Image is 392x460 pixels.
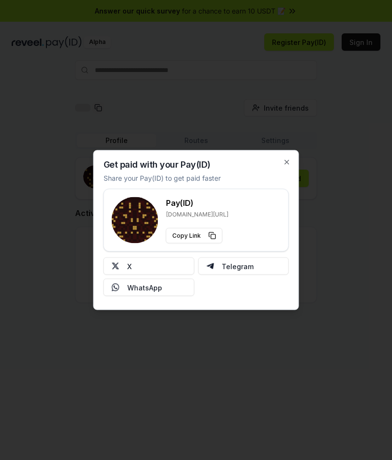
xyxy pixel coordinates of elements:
[112,284,120,291] img: Whatsapp
[104,258,195,275] button: X
[166,197,228,209] h3: Pay(ID)
[166,228,223,244] button: Copy Link
[112,262,120,270] img: X
[104,279,195,296] button: WhatsApp
[166,211,228,218] p: [DOMAIN_NAME][URL]
[104,173,221,183] p: Share your Pay(ID) to get paid faster
[206,262,214,270] img: Telegram
[104,160,211,169] h2: Get paid with your Pay(ID)
[198,258,289,275] button: Telegram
